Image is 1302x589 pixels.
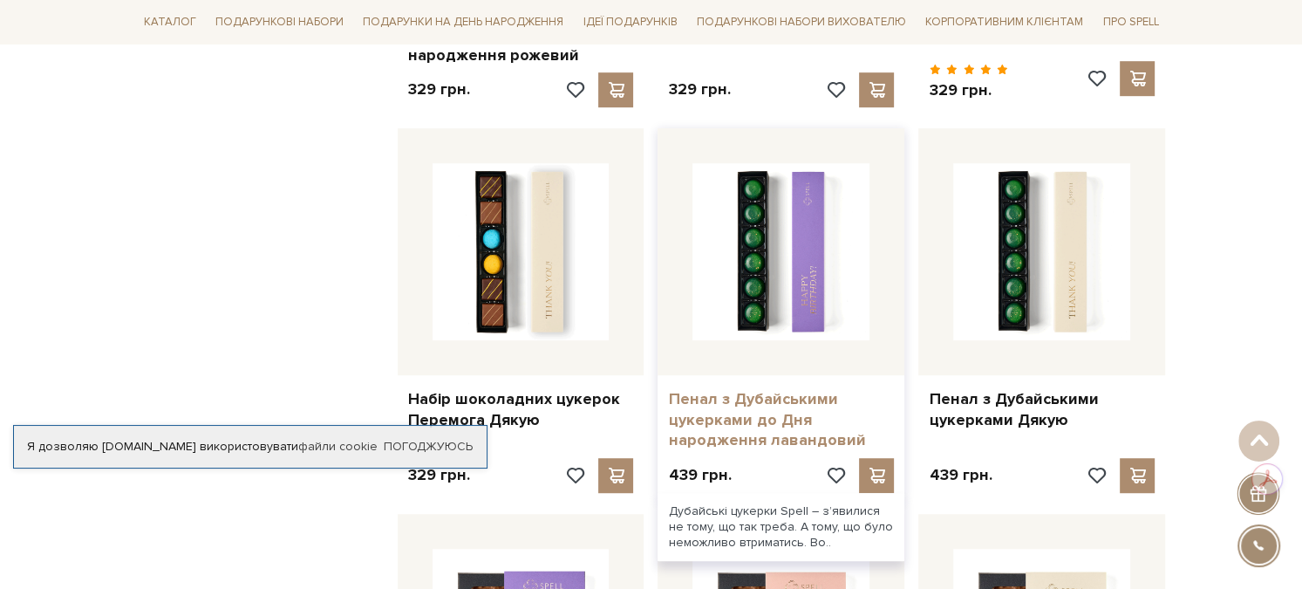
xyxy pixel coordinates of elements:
div: Я дозволяю [DOMAIN_NAME] використовувати [14,439,487,455]
a: Каталог [137,9,203,36]
p: 329 грн. [929,80,1008,100]
div: Дубайські цукерки Spell – з’явилися не тому, що так треба. А тому, що було неможливо втриматись. ... [658,493,904,562]
p: 439 грн. [929,465,992,485]
a: Пенал з Дубайськими цукерками до Дня народження лавандовий [668,389,894,450]
a: Пенал з Дубайськими цукерками Дякую [929,389,1155,430]
a: Подарунки на День народження [356,9,570,36]
a: Набір шоколадних цукерок Перемога Дякую [408,389,634,430]
a: Подарункові набори вихователю [690,7,913,37]
p: 329 грн. [408,79,470,99]
p: 329 грн. [668,79,730,99]
a: Подарункові набори [208,9,351,36]
a: файли cookie [298,439,378,454]
p: 329 грн. [408,465,470,485]
a: Погоджуюсь [384,439,473,455]
a: Корпоративним клієнтам [918,7,1090,37]
a: Про Spell [1095,9,1165,36]
a: Ідеї подарунків [576,9,684,36]
p: 439 грн. [668,465,731,485]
